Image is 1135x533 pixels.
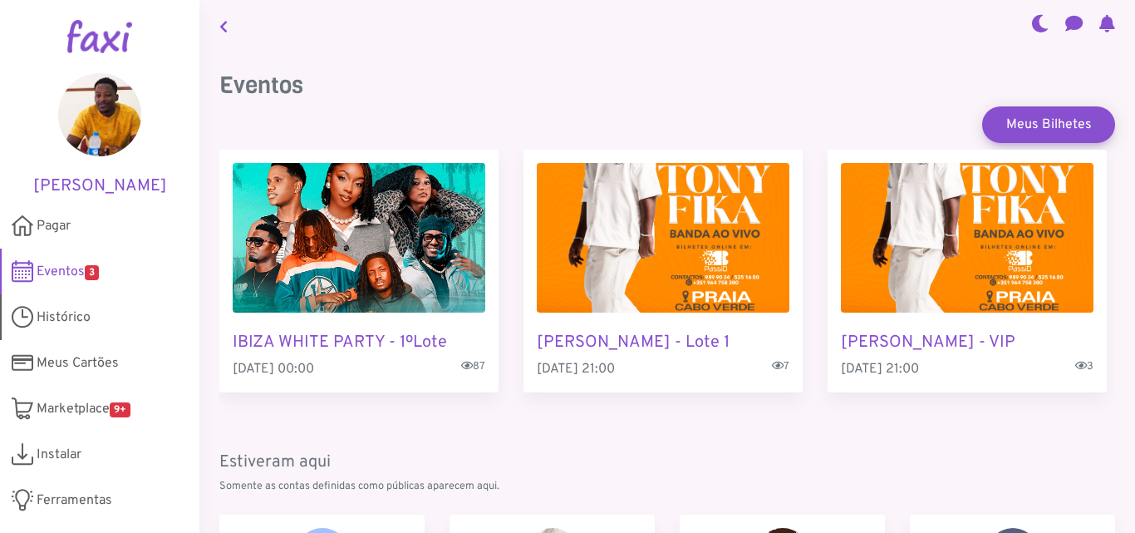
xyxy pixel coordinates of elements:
div: 3 / 3 [828,150,1107,392]
h5: [PERSON_NAME] - VIP [841,333,1093,353]
p: [DATE] 21:00 [537,359,789,379]
h5: Estiveram aqui [219,452,1115,472]
span: Ferramentas [37,491,112,511]
span: 87 [461,359,485,375]
span: Meus Cartões [37,353,119,373]
span: Eventos [37,262,99,282]
a: TONY FIKA - VIP [PERSON_NAME] - VIP [DATE] 21:003 [828,150,1107,392]
h5: [PERSON_NAME] - Lote 1 [537,333,789,353]
a: [PERSON_NAME] [25,73,174,196]
span: Pagar [37,216,71,236]
img: TONY FIKA - Lote 1 [537,163,789,313]
a: TONY FIKA - Lote 1 [PERSON_NAME] - Lote 1 [DATE] 21:007 [523,150,803,392]
img: TONY FIKA - VIP [841,163,1093,313]
span: Instalar [37,445,81,465]
span: 3 [1075,359,1093,375]
p: Somente as contas definidas como públicas aparecem aqui. [219,479,1115,495]
span: Histórico [37,308,91,328]
div: 2 / 3 [523,150,803,392]
h5: IBIZA WHITE PARTY - 1ºLote [233,333,485,353]
span: Marketplace [37,399,130,419]
span: 9+ [110,402,130,417]
a: Meus Bilhetes [982,106,1115,143]
span: 3 [85,265,99,280]
h3: Eventos [219,72,1115,100]
a: IBIZA WHITE PARTY - 1ºLote IBIZA WHITE PARTY - 1ºLote [DATE] 00:0087 [219,150,499,392]
div: 1 / 3 [219,150,499,392]
p: [DATE] 00:00 [233,359,485,379]
img: IBIZA WHITE PARTY - 1ºLote [233,163,485,313]
h5: [PERSON_NAME] [25,176,174,196]
p: [DATE] 21:00 [841,359,1093,379]
span: 7 [772,359,789,375]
